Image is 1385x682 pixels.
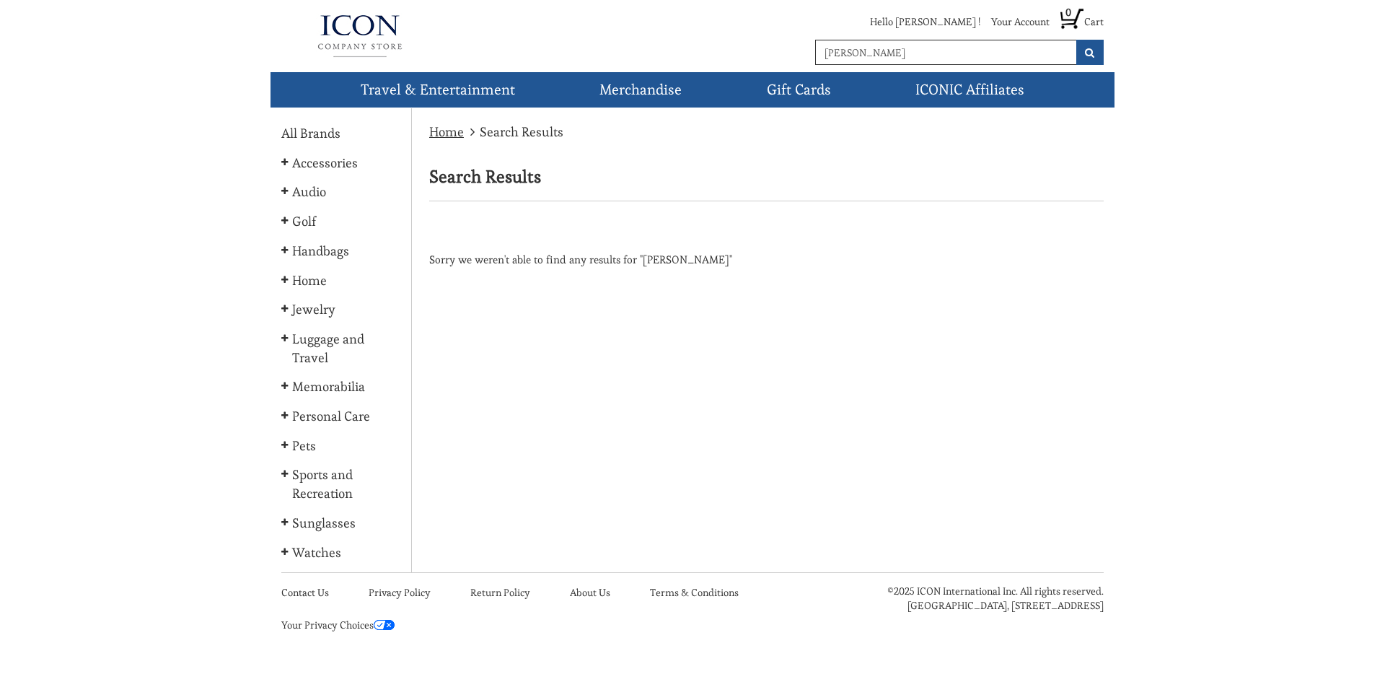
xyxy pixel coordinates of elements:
a: Sports and Recreation [281,465,400,502]
a: Handbags [281,242,356,261]
a: Terms & Conditions [650,586,739,599]
li: Search Results [467,123,563,142]
a: Luggage and Travel [281,330,400,367]
h2: Search Results [429,167,871,186]
li: Hello [PERSON_NAME] ! [859,14,980,36]
a: Privacy Policy [369,586,431,599]
a: Personal Care [281,407,377,426]
a: ICONIC Affiliates [910,72,1030,108]
a: Golf [281,212,323,231]
a: Watches [281,543,348,562]
a: Your Account [991,15,1050,28]
a: Gift Cards [761,72,837,108]
a: Audio [281,183,333,201]
a: Accessories [281,154,365,172]
a: Contact Us [281,586,329,599]
a: Return Policy [470,586,530,599]
a: All Brands [281,124,340,143]
a: Pets [281,437,323,455]
a: Jewelry [281,300,343,319]
a: Home [429,123,464,140]
a: Home [281,271,334,290]
a: Memorabilia [281,377,372,396]
a: Sunglasses [281,514,363,533]
p: ©2025 ICON International Inc. All rights reserved. [GEOGRAPHIC_DATA], [STREET_ADDRESS] [844,584,1104,613]
p: Sorry we weren't able to find any results for "[PERSON_NAME]" [429,252,1104,267]
a: Merchandise [594,72,687,108]
a: About Us [570,586,610,599]
a: Your Privacy Choices [281,618,395,631]
a: 0 Cart [1060,15,1104,28]
a: Travel & Entertainment [355,72,521,108]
